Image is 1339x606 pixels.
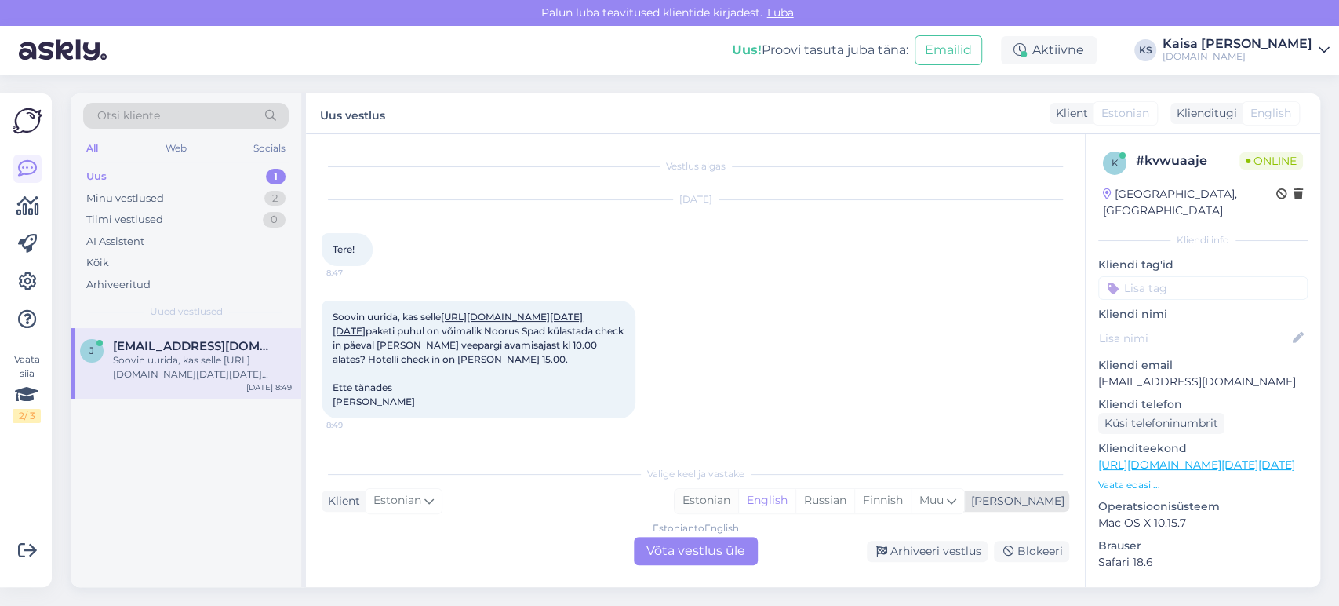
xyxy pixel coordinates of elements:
div: Blokeeri [994,541,1069,562]
input: Lisa nimi [1099,330,1290,347]
b: Uus! [732,42,762,57]
p: Mac OS X 10.15.7 [1098,515,1308,531]
div: Kliendi info [1098,233,1308,247]
span: k [1112,157,1119,169]
p: Klienditeekond [1098,440,1308,457]
span: Soovin uurida, kas selle paketi puhul on võimalik Noorus Spad külastada check in päeval [PERSON_N... [333,311,626,407]
button: Emailid [915,35,982,65]
div: Kõik [86,255,109,271]
div: Socials [250,138,289,159]
div: KS [1134,39,1156,61]
label: Uus vestlus [320,103,385,124]
div: 2 [264,191,286,206]
div: Minu vestlused [86,191,164,206]
input: Lisa tag [1098,276,1308,300]
a: [URL][DOMAIN_NAME][DATE][DATE] [333,311,583,337]
div: Tiimi vestlused [86,212,163,228]
p: Kliendi tag'id [1098,257,1308,273]
div: Finnish [854,489,911,513]
p: Brauser [1098,538,1308,554]
div: Kaisa [PERSON_NAME] [1163,38,1312,50]
div: [DOMAIN_NAME] [1163,50,1312,63]
div: Klient [322,493,360,509]
div: All [83,138,101,159]
div: Uus [86,169,107,184]
span: j [89,345,94,356]
p: Safari 18.6 [1098,554,1308,571]
div: Aktiivne [1001,36,1097,64]
div: [GEOGRAPHIC_DATA], [GEOGRAPHIC_DATA] [1103,186,1276,219]
span: Uued vestlused [150,305,223,319]
p: Kliendi email [1098,357,1308,374]
div: Web [162,138,190,159]
div: AI Assistent [86,234,144,250]
div: 0 [263,212,286,228]
div: Arhiveeri vestlus [867,541,988,562]
p: [EMAIL_ADDRESS][DOMAIN_NAME] [1098,374,1308,390]
p: Operatsioonisüsteem [1098,498,1308,515]
span: Tere! [333,243,355,255]
div: Soovin uurida, kas selle [URL][DOMAIN_NAME][DATE][DATE] paketi puhul on võimalik Noorus Spad küla... [113,353,292,381]
div: Estonian [675,489,738,513]
span: Luba [762,5,799,20]
span: Estonian [373,492,421,509]
a: [URL][DOMAIN_NAME][DATE][DATE] [1098,458,1295,472]
div: [DATE] 8:49 [246,381,292,393]
div: [DATE] [322,192,1069,206]
div: Russian [795,489,854,513]
div: Valige keel ja vastake [322,467,1069,481]
div: Proovi tasuta juba täna: [732,41,908,60]
div: Klienditugi [1170,105,1237,122]
div: Küsi telefoninumbrit [1098,413,1224,434]
div: # kvwuaaje [1136,151,1239,170]
p: Kliendi telefon [1098,396,1308,413]
img: Askly Logo [13,106,42,136]
span: janeli.tobreluts@gmail.com [113,339,276,353]
span: Muu [919,493,944,507]
div: 2 / 3 [13,409,41,423]
div: Arhiveeritud [86,277,151,293]
span: 8:49 [326,419,385,431]
div: [PERSON_NAME] [965,493,1064,509]
p: Kliendi nimi [1098,306,1308,323]
span: Otsi kliente [97,108,160,124]
div: Estonian to English [653,521,739,535]
span: Estonian [1101,105,1149,122]
span: English [1250,105,1291,122]
span: 8:47 [326,267,385,279]
div: 1 [266,169,286,184]
a: Kaisa [PERSON_NAME][DOMAIN_NAME] [1163,38,1330,63]
div: [PERSON_NAME] [1098,586,1308,601]
div: Klient [1050,105,1088,122]
p: Vaata edasi ... [1098,478,1308,492]
div: Vaata siia [13,352,41,423]
div: English [738,489,795,513]
div: Võta vestlus üle [634,537,758,565]
span: Online [1239,152,1303,170]
div: Vestlus algas [322,159,1069,173]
